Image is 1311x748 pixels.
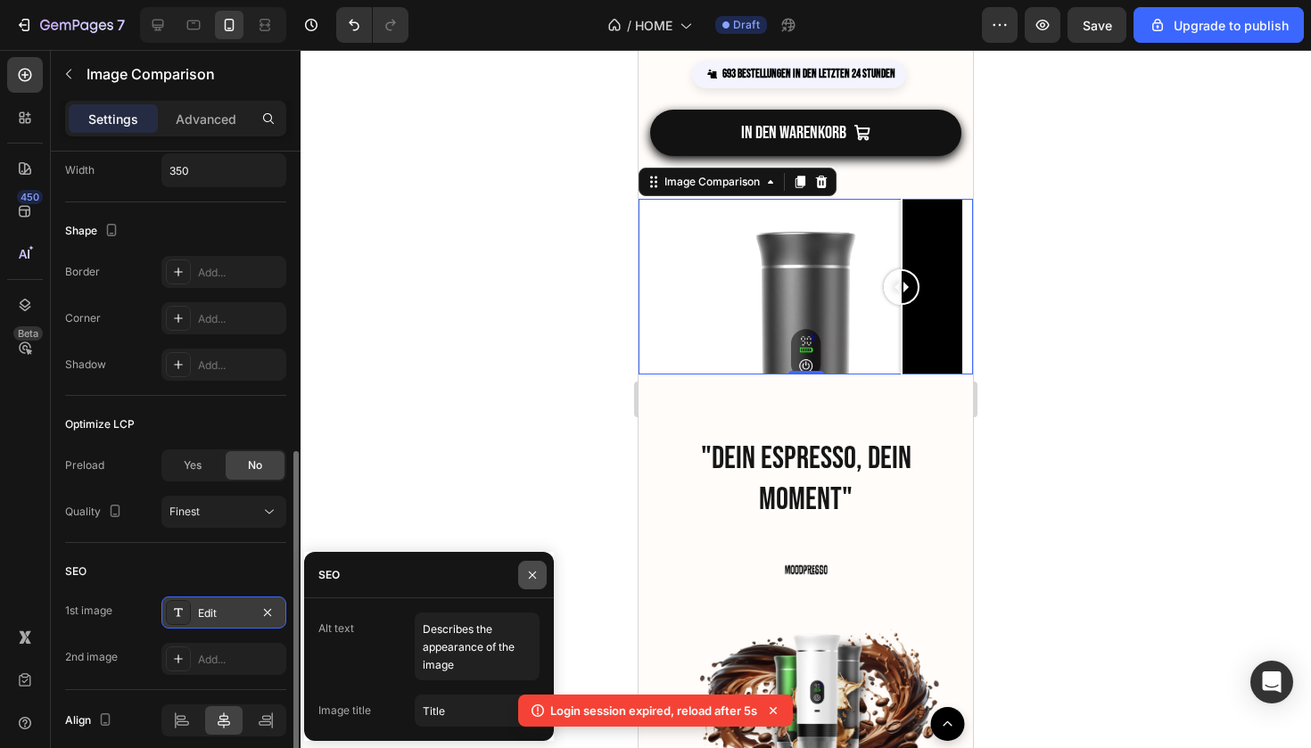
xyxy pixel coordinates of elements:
[65,219,122,243] div: Shape
[65,357,106,373] div: Shadow
[248,457,262,473] span: No
[1068,7,1126,43] button: Save
[13,326,43,341] div: Beta
[198,358,282,374] div: Add...
[65,162,95,178] div: Width
[65,649,118,665] div: 2nd image
[336,7,408,43] div: Undo/Redo
[65,457,104,473] div: Preload
[1083,18,1112,33] span: Save
[639,50,973,748] iframe: Design area
[117,14,125,36] p: 7
[65,264,100,280] div: Border
[169,505,200,518] span: Finest
[88,110,138,128] p: Settings
[1250,661,1293,703] div: Open Intercom Messenger
[162,154,285,186] input: Auto
[198,265,282,281] div: Add...
[1134,7,1304,43] button: Upgrade to publish
[65,500,126,524] div: Quality
[550,702,757,719] p: Login session expired, reload after 5s
[318,567,340,583] div: SEO
[635,16,672,35] span: HOME
[65,603,112,619] div: 1st image
[176,110,236,128] p: Advanced
[65,709,116,733] div: Align
[161,496,286,528] button: Finest
[87,63,279,85] p: Image Comparison
[184,457,202,473] span: Yes
[65,416,135,432] div: Optimize LCP
[65,563,87,579] div: SEO
[627,16,631,35] span: /
[318,621,354,637] div: Alt text
[198,605,250,621] div: Edit
[733,17,760,33] span: Draft
[198,652,282,668] div: Add...
[17,190,43,204] div: 450
[415,695,540,727] input: E.g: iphone compare
[65,310,101,326] div: Corner
[198,311,282,327] div: Add...
[318,703,371,719] div: Image title
[1149,16,1289,35] div: Upgrade to publish
[7,7,133,43] button: 7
